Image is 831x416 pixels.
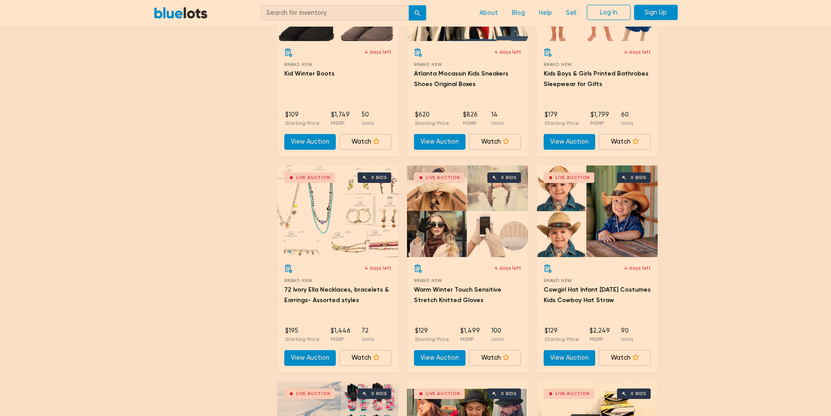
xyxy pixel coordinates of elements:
p: Units [621,119,633,127]
span: Brand New [284,278,313,283]
li: $1,749 [331,110,350,127]
p: Starting Price [545,335,579,343]
p: MSRP [590,119,609,127]
a: About [472,5,505,21]
li: 60 [621,110,633,127]
p: MSRP [331,335,351,343]
input: Search for inventory [261,5,409,21]
li: $826 [463,110,478,127]
div: 0 bids [501,392,517,396]
a: Atlanta Mocassin Kids Sneakers Shoes Original Boxes [414,70,508,88]
a: Cowgirl Hat Infant [DATE] Costumes Kids Cowboy Hat Straw [544,286,651,304]
a: Sign Up [634,5,678,21]
a: Live Auction 0 bids [537,165,658,257]
span: Brand New [414,62,442,67]
li: $179 [545,110,579,127]
a: Log In [587,5,631,21]
p: Starting Price [415,119,449,127]
a: Watch [469,134,521,150]
a: View Auction [284,350,336,366]
a: View Auction [544,350,596,366]
p: Starting Price [285,335,320,343]
div: 0 bids [501,175,517,180]
p: 4 days left [365,264,391,272]
div: Live Auction [555,175,590,180]
p: Units [362,119,374,127]
div: 0 bids [631,392,646,396]
li: $1,799 [590,110,609,127]
p: Units [362,335,374,343]
li: $2,249 [590,326,610,344]
div: Live Auction [296,392,331,396]
p: Units [621,335,633,343]
a: View Auction [544,134,596,150]
a: Watch [469,350,521,366]
a: Help [532,5,559,21]
li: $129 [545,326,579,344]
span: Brand New [284,62,313,67]
li: 14 [491,110,503,127]
p: Units [491,335,503,343]
a: Sell [559,5,583,21]
div: 0 bids [631,175,646,180]
span: Brand New [544,62,572,67]
a: Watch [599,350,651,366]
p: 4 days left [365,48,391,56]
a: View Auction [414,134,466,150]
li: 50 [362,110,374,127]
li: 90 [621,326,633,344]
li: $620 [415,110,449,127]
a: Warm Winter Touch Sensitive Stretch Knitted Gloves [414,286,501,304]
a: BlueLots [154,7,208,19]
div: 0 bids [371,392,387,396]
p: Starting Price [415,335,449,343]
p: MSRP [460,335,480,343]
p: 4 days left [494,264,521,272]
a: Watch [339,350,391,366]
li: $195 [285,326,320,344]
div: Live Auction [426,175,460,180]
p: Units [491,119,503,127]
p: 4 days left [494,48,521,56]
p: MSRP [463,119,478,127]
li: 72 [362,326,374,344]
p: MSRP [590,335,610,343]
li: $109 [285,110,320,127]
p: 4 days left [624,48,651,56]
span: Brand New [414,278,442,283]
p: Starting Price [545,119,579,127]
p: MSRP [331,119,350,127]
a: Watch [599,134,651,150]
a: Blog [505,5,532,21]
a: 72 Ivory Ella Necklaces, bracelets & Earrings- Assorted styles [284,286,389,304]
p: Starting Price [285,119,320,127]
li: $1,499 [460,326,480,344]
span: Brand New [544,278,572,283]
div: Live Auction [296,175,331,180]
a: Kid Winter Boots [284,70,334,77]
li: $129 [415,326,449,344]
a: Live Auction 0 bids [407,165,528,257]
a: View Auction [284,134,336,150]
div: Live Auction [426,392,460,396]
div: Live Auction [555,392,590,396]
li: $1,446 [331,326,351,344]
a: Kids Boys & Girls Printed Bathrobes Sleepwear for Gifts [544,70,648,88]
a: View Auction [414,350,466,366]
div: 0 bids [371,175,387,180]
p: 4 days left [624,264,651,272]
a: Watch [339,134,391,150]
li: 100 [491,326,503,344]
a: Live Auction 0 bids [277,165,398,257]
